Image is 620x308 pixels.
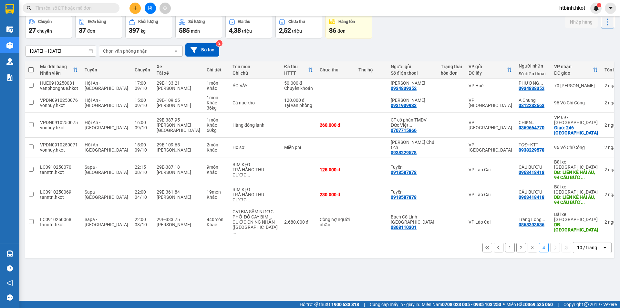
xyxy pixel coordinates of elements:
input: Tìm tên, số ĐT hoặc mã đơn [36,5,112,12]
img: logo-vxr [5,4,14,14]
button: Nhập hàng [565,16,598,28]
div: 230.000 đ [320,192,352,197]
div: TRẢ HÀNG THU CƯỚC (HÀNG ĐI 4/10) [232,192,278,202]
span: ... [542,217,545,222]
button: Đơn hàng37đơn [75,15,122,38]
div: Nhân viên [40,70,73,76]
span: 37 [79,27,86,34]
div: 0369664770 [519,125,544,130]
div: 17:00 [135,80,150,86]
button: 2 [516,243,526,252]
div: 1 món [207,117,226,122]
div: Miễn phí [284,145,313,150]
img: warehouse-icon [6,250,13,257]
div: 50.000 đ [284,80,313,86]
div: Mã đơn hàng [40,64,73,69]
span: 1 [598,3,600,7]
span: 2,52 [279,27,291,34]
div: Cô Hồng Chủ tịch [391,140,434,150]
div: Khác [207,100,226,105]
div: VPDN0910250076 [40,98,78,103]
div: 29E-387.95 [157,117,200,122]
span: đơn [87,28,95,34]
div: Đơn hàng [88,19,106,24]
span: Hội An - [GEOGRAPHIC_DATA] [85,98,128,108]
div: VP nhận [554,64,593,69]
div: VP gửi [469,64,507,69]
div: [PERSON_NAME] [157,86,200,91]
span: Sapa - [GEOGRAPHIC_DATA] [85,165,128,175]
div: 0938229578 [519,147,544,153]
div: 36 kg [207,105,226,111]
span: plus [133,6,138,10]
div: HUE0910250081 [40,80,78,86]
div: Khối lượng [138,19,158,24]
button: Đã thu4,38 triệu [225,15,272,38]
span: Cung cấp máy in - giấy in: [370,301,420,308]
span: ... [408,122,412,128]
div: hóa đơn [441,70,462,76]
div: 440 món [207,217,226,222]
div: GVI BIA SÂM NƯỚC PHỞ ĐỒ CAY BIM BÁNH HƯỚNG DƯƠNG RƯỢU ... [232,209,278,219]
div: 29E-333.75 [157,217,200,222]
div: Xe [157,64,200,69]
div: 96 Võ Chí Công [554,145,598,150]
div: Công nợ người nhận [320,217,352,227]
div: Bãi xe [GEOGRAPHIC_DATA] [554,184,598,195]
span: ngày [608,83,618,88]
span: ngày [608,219,618,225]
div: 09/10 [135,103,150,108]
div: 29E-361.84 [157,189,200,195]
div: [PERSON_NAME] [157,222,200,227]
div: Chuyến [135,67,150,72]
span: caret-down [608,5,614,11]
span: ngày [608,192,618,197]
button: plus [129,3,141,14]
span: ... [246,197,250,202]
img: icon-new-feature [593,5,599,11]
span: 585 [179,27,190,34]
svg: open [602,245,607,250]
div: Giao: 246 Điện Biên Phủ [554,125,598,135]
div: ÁO VÁY [232,83,278,88]
strong: 0369 525 060 [525,302,553,307]
div: CHIẾN DƯƠNG 246 ĐBP SA PA [519,120,548,125]
div: VP [GEOGRAPHIC_DATA] [469,120,512,130]
div: ĐC giao [554,70,593,76]
div: 0963418418 [519,170,544,175]
th: Toggle SortBy [551,61,601,79]
div: DĐ: LIỀN KỀ HẢI ÂU, 94 CẦU BƯƠU, THANH TRÌ, HN [554,195,598,205]
div: 60 kg [207,128,226,133]
span: 86 [329,27,336,34]
div: Chưa thu [288,19,305,24]
div: 04/10 [135,195,150,200]
div: Số điện thoại [519,71,548,76]
div: Đã thu [238,19,250,24]
div: 9 món [207,165,226,170]
div: Khác [207,86,226,91]
div: Khác [207,147,226,153]
img: solution-icon [6,74,13,81]
div: 70 [PERSON_NAME] [554,83,598,88]
div: Bãi xe [GEOGRAPHIC_DATA] [554,212,598,222]
div: Bãi xe [GEOGRAPHIC_DATA] [554,159,598,170]
span: notification [7,280,13,286]
div: 29E-109.65 [157,142,200,147]
span: htbinh.hkot [554,4,590,12]
span: Miền Nam [422,301,501,308]
button: Bộ lọc [185,43,219,57]
div: tanntn.hkot [40,222,78,227]
img: warehouse-icon [6,42,13,49]
span: ngày [608,145,618,150]
span: 397 [129,27,139,34]
div: 15:00 [135,98,150,103]
th: Toggle SortBy [37,61,81,79]
div: TGĐ+KTT [519,142,548,147]
div: 29E-133.21 [157,80,200,86]
div: 08/10 [135,170,150,175]
span: món [191,28,200,34]
img: warehouse-icon [6,58,13,65]
div: 0934839352 [391,86,417,91]
div: Tuyển [391,165,434,170]
div: VPDN0910250075 [40,120,78,125]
